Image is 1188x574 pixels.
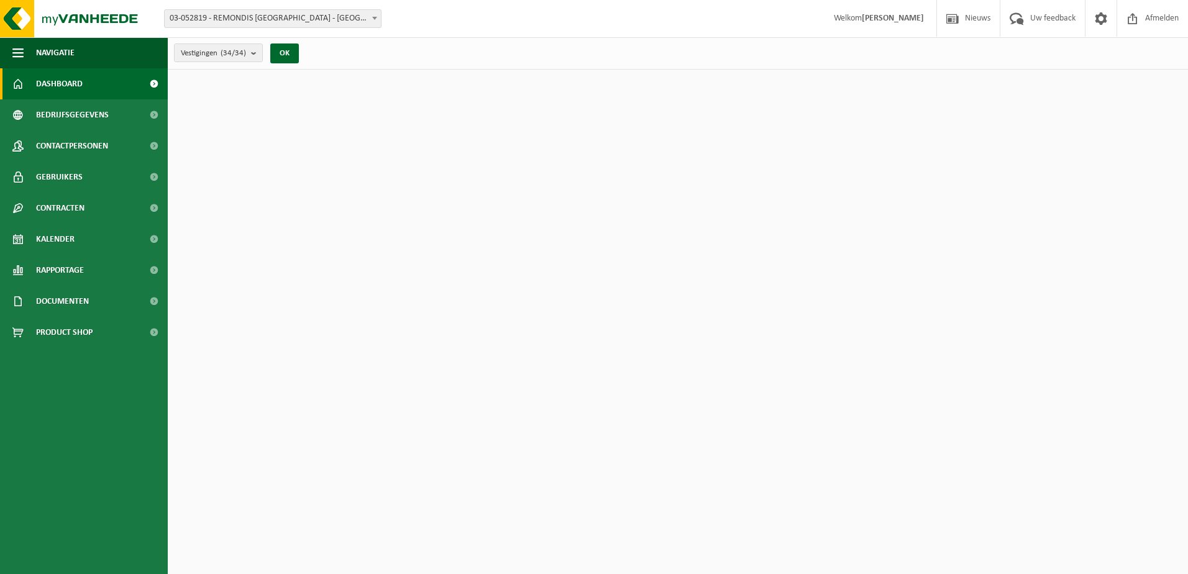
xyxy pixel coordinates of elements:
[270,43,299,63] button: OK
[174,43,263,62] button: Vestigingen(34/34)
[862,14,924,23] strong: [PERSON_NAME]
[164,9,382,28] span: 03-052819 - REMONDIS WEST-VLAANDEREN - OOSTENDE
[36,224,75,255] span: Kalender
[181,44,246,63] span: Vestigingen
[36,68,83,99] span: Dashboard
[36,37,75,68] span: Navigatie
[36,99,109,130] span: Bedrijfsgegevens
[36,286,89,317] span: Documenten
[36,317,93,348] span: Product Shop
[36,130,108,162] span: Contactpersonen
[165,10,381,27] span: 03-052819 - REMONDIS WEST-VLAANDEREN - OOSTENDE
[36,255,84,286] span: Rapportage
[36,162,83,193] span: Gebruikers
[36,193,85,224] span: Contracten
[221,49,246,57] count: (34/34)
